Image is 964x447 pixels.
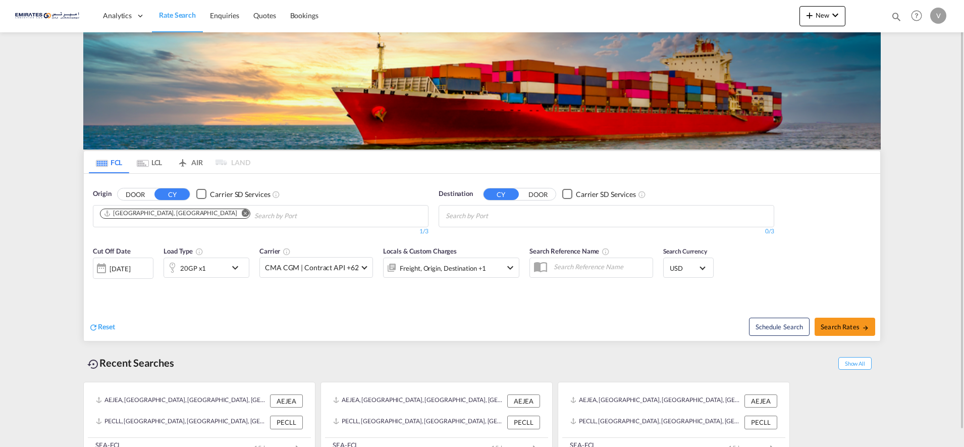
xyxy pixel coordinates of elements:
[549,259,653,274] input: Search Reference Name
[333,416,505,429] div: PECLL, Callao, Peru, South America, Americas
[576,189,636,200] div: Carrier SD Services
[235,209,250,219] button: Remove
[504,262,516,274] md-icon: icon-chevron-down
[638,190,646,198] md-icon: Unchecked: Search for CY (Container Yard) services for all selected carriers.Checked : Search for...
[93,189,111,199] span: Origin
[254,208,350,224] input: Chips input.
[259,247,291,255] span: Carrier
[103,209,239,218] div: Press delete to remove this chip.
[129,151,170,173] md-tab-item: LCL
[93,278,100,291] md-datepicker: Select
[96,394,267,408] div: AEJEA, Jebel Ali, United Arab Emirates, Middle East, Middle East
[170,151,210,173] md-tab-item: AIR
[96,416,267,429] div: PECLL, Callao, Peru, South America, Americas
[154,188,190,200] button: CY
[444,206,546,224] md-chips-wrap: Chips container with autocompletion. Enter the text area, type text to search, and then use the u...
[89,322,115,333] div: icon-refreshReset
[602,247,610,256] md-icon: Your search will be saved by the below given name
[93,258,153,279] div: [DATE]
[229,262,246,274] md-icon: icon-chevron-down
[265,263,358,273] span: CMA CGM | Contract API +62
[507,416,540,429] div: PECLL
[89,151,250,173] md-pagination-wrapper: Use the left and right arrow keys to navigate between tabs
[804,9,816,21] md-icon: icon-plus 400-fg
[804,11,841,19] span: New
[83,352,178,374] div: Recent Searches
[196,189,270,200] md-checkbox: Checkbox No Ink
[749,318,810,336] button: Note: By default Schedule search will only considerorigin ports, destination ports and cut off da...
[908,7,925,24] span: Help
[164,247,203,255] span: Load Type
[283,247,291,256] md-icon: The selected Trucker/Carrierwill be displayed in the rate results If the rates are from another f...
[103,11,132,21] span: Analytics
[930,8,946,24] div: V
[446,208,542,224] input: Chips input.
[670,264,698,273] span: USD
[439,227,774,236] div: 0/3
[562,189,636,200] md-checkbox: Checkbox No Ink
[383,258,519,278] div: Freight Origin Destination Factory Stuffingicon-chevron-down
[290,11,318,20] span: Bookings
[87,358,99,370] md-icon: icon-backup-restore
[180,261,206,275] div: 20GP x1
[744,394,777,408] div: AEJEA
[891,11,902,26] div: icon-magnify
[103,209,237,218] div: Jebel Ali, AEJEA
[93,247,131,255] span: Cut Off Date
[400,261,486,275] div: Freight Origin Destination Factory Stuffing
[270,416,303,429] div: PECLL
[439,189,473,199] span: Destination
[110,264,130,273] div: [DATE]
[570,416,742,429] div: PECLL, Callao, Peru, South America, Americas
[272,190,280,198] md-icon: Unchecked: Search for CY (Container Yard) services for all selected carriers.Checked : Search for...
[83,32,881,150] img: LCL+%26+FCL+BACKGROUND.png
[89,151,129,173] md-tab-item: FCL
[98,206,354,224] md-chips-wrap: Chips container. Use arrow keys to select chips.
[84,174,880,341] div: OriginDOOR CY Checkbox No InkUnchecked: Search for CY (Container Yard) services for all selected ...
[799,6,845,26] button: icon-plus 400-fgNewicon-chevron-down
[270,394,303,408] div: AEJEA
[815,318,875,336] button: Search Ratesicon-arrow-right
[210,11,239,20] span: Enquiries
[507,394,540,408] div: AEJEA
[669,261,708,275] md-select: Select Currency: $ USDUnited States Dollar
[484,188,519,200] button: CY
[838,357,872,370] span: Show All
[210,189,270,200] div: Carrier SD Services
[744,416,777,429] div: PECLL
[118,188,153,200] button: DOOR
[164,258,249,278] div: 20GP x1icon-chevron-down
[821,323,869,331] span: Search Rates
[520,188,556,200] button: DOOR
[570,394,742,408] div: AEJEA, Jebel Ali, United Arab Emirates, Middle East, Middle East
[253,11,276,20] span: Quotes
[177,157,189,164] md-icon: icon-airplane
[159,11,196,19] span: Rate Search
[195,247,203,256] md-icon: icon-information-outline
[333,394,505,408] div: AEJEA, Jebel Ali, United Arab Emirates, Middle East, Middle East
[529,247,610,255] span: Search Reference Name
[98,322,115,331] span: Reset
[829,9,841,21] md-icon: icon-chevron-down
[663,247,707,255] span: Search Currency
[93,227,429,236] div: 1/3
[862,324,869,331] md-icon: icon-arrow-right
[89,323,98,332] md-icon: icon-refresh
[383,247,457,255] span: Locals & Custom Charges
[15,5,83,27] img: c67187802a5a11ec94275b5db69a26e6.png
[908,7,930,25] div: Help
[891,11,902,22] md-icon: icon-magnify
